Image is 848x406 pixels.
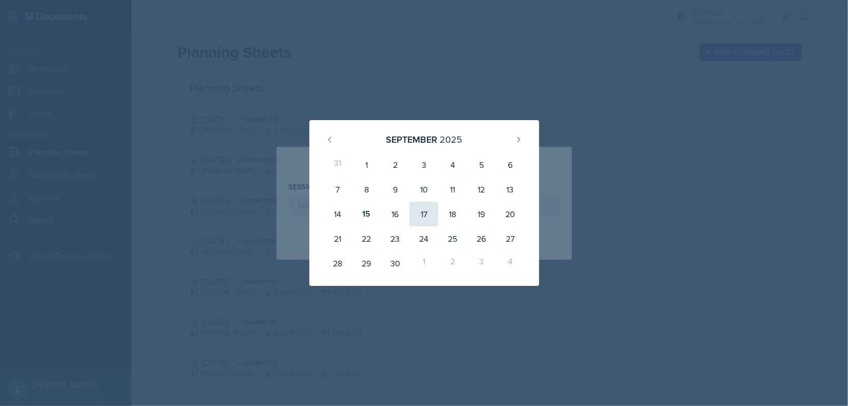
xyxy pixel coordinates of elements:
div: 27 [496,226,524,251]
div: 18 [438,202,467,226]
div: 13 [496,177,524,202]
div: 4 [438,152,467,177]
div: 24 [409,226,438,251]
div: 14 [324,202,352,226]
div: 29 [352,251,381,276]
div: 6 [496,152,524,177]
div: 3 [467,251,496,276]
div: 12 [467,177,496,202]
div: 19 [467,202,496,226]
div: 23 [381,226,409,251]
div: 15 [352,202,381,226]
div: 2 [381,152,409,177]
div: 30 [381,251,409,276]
div: 1 [352,152,381,177]
div: 5 [467,152,496,177]
div: 25 [438,226,467,251]
div: 28 [324,251,352,276]
div: 8 [352,177,381,202]
div: 20 [496,202,524,226]
div: 2 [438,251,467,276]
div: 2025 [440,132,462,146]
div: 10 [409,177,438,202]
div: 11 [438,177,467,202]
div: 17 [409,202,438,226]
div: 1 [409,251,438,276]
div: 9 [381,177,409,202]
div: 16 [381,202,409,226]
div: September [386,132,437,146]
div: 21 [324,226,352,251]
div: 3 [409,152,438,177]
div: 22 [352,226,381,251]
div: 7 [324,177,352,202]
div: 26 [467,226,496,251]
div: 4 [496,251,524,276]
div: 31 [324,152,352,177]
